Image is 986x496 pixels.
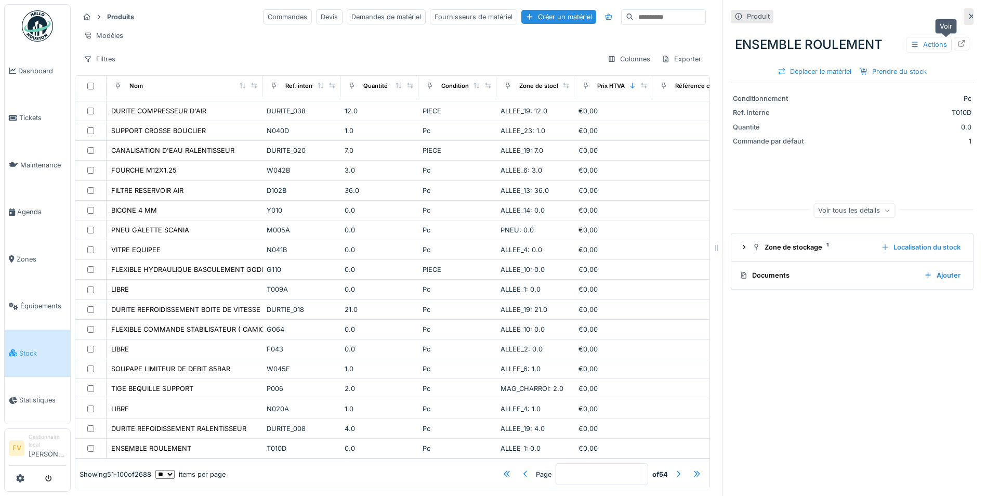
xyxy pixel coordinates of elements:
div: 0.0 [345,205,414,215]
div: 12.0 [345,106,414,116]
div: Ajouter [920,268,965,282]
div: 4.0 [345,424,414,434]
span: Zones [17,254,66,264]
div: Nom [129,82,143,90]
div: Pc [815,94,971,103]
div: 1.0 [345,126,414,136]
div: Voir [935,19,957,34]
div: 1.0 [345,404,414,414]
div: Pc [423,245,492,255]
div: Pc [423,186,492,195]
div: Pc [423,305,492,315]
span: ALLEE_19: 7.0 [501,147,543,154]
div: PNEU GALETTE SCANIA [111,225,189,235]
div: €0,00 [579,186,648,195]
div: €0,00 [579,284,648,294]
div: Filtres [79,51,120,67]
li: FV [9,440,24,456]
div: 21.0 [345,305,414,315]
span: Maintenance [20,160,66,170]
div: BICONE 4 MM [111,205,157,215]
div: Pc [423,205,492,215]
div: Pc [423,344,492,354]
div: W045F [267,364,336,374]
div: 0.0 [345,324,414,334]
div: DURITE_008 [267,424,336,434]
div: P006 [267,384,336,394]
div: Exporter [657,51,706,67]
div: Créer un matériel [521,10,596,24]
div: PIECE [423,146,492,155]
span: MAG_CHARROI: 2.0 [501,385,563,393]
div: Pc [423,284,492,294]
span: ALLEE_13: 36.0 [501,187,549,194]
span: Tickets [19,113,66,123]
div: Déplacer le matériel [773,64,856,79]
div: ENSEMBLE ROULEMENT [731,31,974,58]
a: Maintenance [5,141,70,189]
div: Y010 [267,205,336,215]
div: Zone de stockage [752,242,873,252]
div: 0.0 [345,284,414,294]
a: Équipements [5,283,70,330]
a: Tickets [5,95,70,142]
div: Zone de stockage [519,82,570,90]
div: Demandes de matériel [347,9,426,24]
div: €0,00 [579,106,648,116]
div: FLEXIBLE HYDRAULIQUE BASCULEMENT GODET [111,265,270,275]
div: Pc [423,225,492,235]
span: Statistiques [19,395,66,405]
div: Page [536,469,551,479]
a: FV Gestionnaire local[PERSON_NAME] [9,433,66,466]
span: ALLEE_4: 1.0 [501,405,541,413]
span: ALLEE_1: 0.0 [501,285,541,293]
div: D102B [267,186,336,195]
div: Commande par défaut [733,136,811,146]
div: 0.0 [815,122,971,132]
div: T010D [815,108,971,118]
a: Dashboard [5,47,70,95]
div: Colonnes [603,51,655,67]
div: CANALISATION D'EAU RALENTISSEUR [111,146,234,155]
div: DURITE COMPRESSEUR D'AIR [111,106,206,116]
div: G064 [267,324,336,334]
a: Stock [5,330,70,377]
div: Modèles [79,28,128,43]
div: 0.0 [345,344,414,354]
a: Statistiques [5,377,70,424]
div: €0,00 [579,225,648,235]
div: 0.0 [345,225,414,235]
strong: Produits [103,12,138,22]
div: items per page [155,469,226,479]
div: 1 [815,136,971,146]
div: €0,00 [579,443,648,453]
div: €0,00 [579,265,648,275]
div: 1.0 [345,364,414,374]
span: ALLEE_19: 12.0 [501,107,547,115]
div: Commandes [263,9,312,24]
div: DURITE_038 [267,106,336,116]
div: FOURCHE M12X1.25 [111,165,177,175]
div: Pc [423,443,492,453]
div: €0,00 [579,424,648,434]
span: Stock [19,348,66,358]
div: €0,00 [579,146,648,155]
strong: of 54 [652,469,668,479]
div: DURTIE_018 [267,305,336,315]
div: Pc [423,404,492,414]
div: 2.0 [345,384,414,394]
span: ALLEE_19: 4.0 [501,425,545,433]
div: Gestionnaire local [29,433,66,449]
div: SOUPAPE LIMITEUR DE DEBIT 85BAR [111,364,230,374]
div: Actions [906,37,952,52]
div: Prendre du stock [856,64,931,79]
div: FILTRE RESERVOIR AIR [111,186,183,195]
div: Documents [740,270,916,280]
div: Voir tous les détails [813,203,895,218]
img: Badge_color-CXgf-gQk.svg [22,10,53,42]
div: 0.0 [345,245,414,255]
span: ALLEE_4: 0.0 [501,246,542,254]
div: F043 [267,344,336,354]
div: €0,00 [579,384,648,394]
div: LIBRE [111,284,129,294]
